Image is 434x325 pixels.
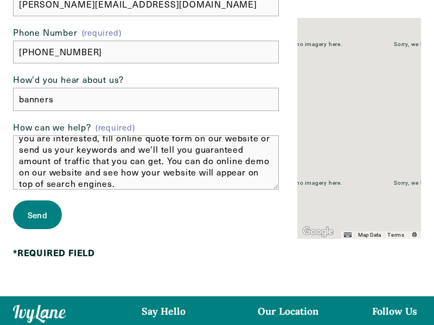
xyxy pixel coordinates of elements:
[411,232,418,238] a: Report errors in the road map or imagery to Google
[352,108,366,128] div: Ivy Lane Counseling 618 West 5th Ave Suite B Naperville, IL 60563
[13,27,78,38] span: Phone Number
[13,122,91,133] span: How can we help?
[13,200,62,229] button: SendSend
[300,225,336,239] a: Open this area in Google Maps (opens a new window)
[300,225,336,239] img: Google
[13,246,95,259] strong: *REQUIRED FIELD
[13,74,124,86] span: How'd you hear about us?
[368,305,421,317] h4: Follow Us
[358,231,381,239] button: Map Data
[28,209,47,220] span: Send
[13,135,279,190] textarea: We can place your website banner on top position in search engines when someone searches your key...
[344,231,352,239] button: Keyboard shortcuts
[82,29,122,37] span: (required)
[226,305,350,317] h4: Our Location
[387,232,405,238] a: Terms
[120,305,208,317] h4: Say Hello
[95,122,135,133] span: (required)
